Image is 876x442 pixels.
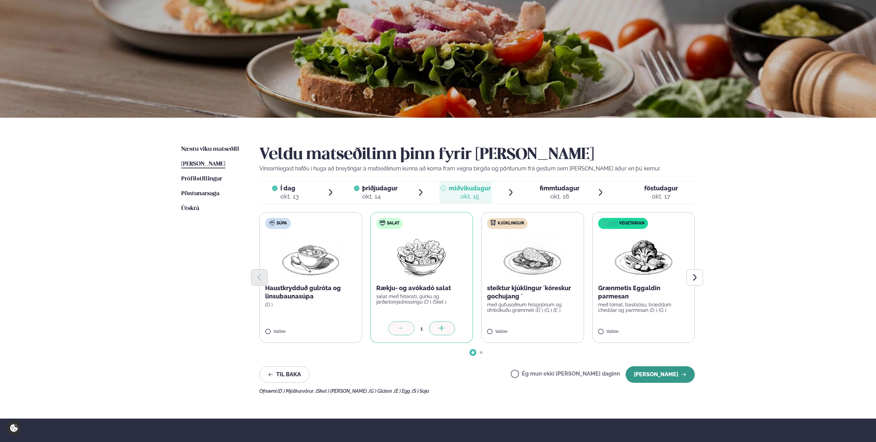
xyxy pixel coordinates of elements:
[600,220,619,227] img: icon
[181,145,239,154] a: Næstu viku matseðill
[280,192,299,201] div: okt. 13
[181,190,219,198] a: Pöntunarsaga
[269,220,275,225] img: soup.svg
[472,351,474,354] span: Go to slide 1
[412,388,429,394] span: (S ) Soja
[280,184,299,192] span: Í dag
[391,234,452,278] img: Salad.png
[414,325,429,333] div: 1
[251,269,268,286] button: Previous slide
[498,221,524,226] span: Kjúklingur
[394,388,412,394] span: (E ) Egg ,
[626,366,695,383] button: [PERSON_NAME]
[387,221,399,226] span: Salat
[280,234,341,278] img: Soup.png
[181,176,222,182] span: Prófílstillingar
[181,161,225,167] span: [PERSON_NAME]
[380,220,385,225] img: salad.svg
[490,220,496,225] img: chicken.svg
[259,165,695,173] p: Vinsamlegast hafðu í huga að breytingar á matseðlinum kunna að koma fram vegna birgða og pöntunum...
[449,192,491,201] div: okt. 15
[259,145,695,165] h2: Veldu matseðilinn þinn fyrir [PERSON_NAME]
[540,185,580,192] span: fimmtudagur
[619,221,645,226] span: Vegetarian
[502,234,563,278] img: Chicken-breast.png
[181,206,199,211] span: Útskrá
[369,388,394,394] span: (G ) Glúten ,
[376,284,467,292] p: Rækju- og avókadó salat
[480,351,483,354] span: Go to slide 2
[487,284,578,301] p: steiktur kjúklingur ´kóreskur gochujang ´
[277,221,287,226] span: Súpa
[259,366,310,383] button: Til baka
[449,185,491,192] span: miðvikudagur
[316,388,369,394] span: (Skel ) [PERSON_NAME] ,
[181,160,225,168] a: [PERSON_NAME]
[644,185,678,192] span: föstudagur
[644,192,678,201] div: okt. 17
[376,294,467,305] p: salat með fetaosti, gúrku og jarðarberjadressingu (D ) (Skel )
[181,191,219,197] span: Pöntunarsaga
[686,269,703,286] button: Next slide
[487,302,578,313] p: með gufusoðnum hrísgrjónum og ofnbökuðu grænmeti (D ) (G ) (E )
[598,284,689,301] p: Grænmetis Eggaldin parmesan
[598,302,689,313] p: með tómat, basilsósu, bræddum cheddar og parmesan (D ) (G )
[259,388,695,394] div: Ofnæmi:
[278,388,316,394] span: (D ) Mjólkurvörur ,
[362,185,398,192] span: þriðjudagur
[265,302,356,307] p: (D )
[362,192,398,201] div: okt. 14
[181,175,222,183] a: Prófílstillingar
[265,284,356,301] p: Haustkrydduð gulróta og linsubaunasúpa
[613,234,674,278] img: Vegan.png
[7,421,21,435] a: Cookie settings
[181,146,239,152] span: Næstu viku matseðill
[540,192,580,201] div: okt. 16
[181,204,199,213] a: Útskrá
